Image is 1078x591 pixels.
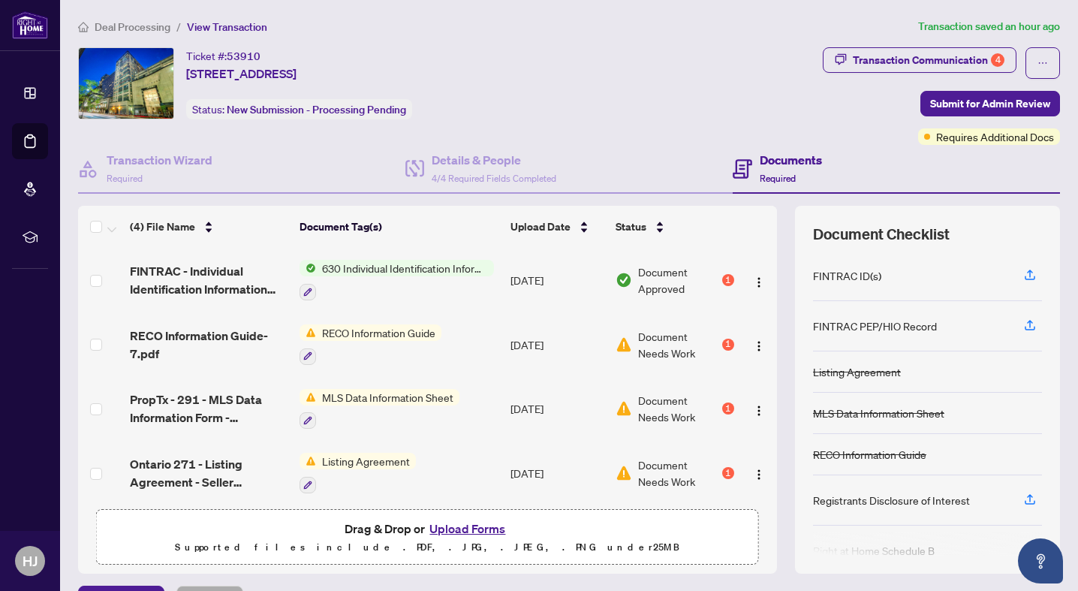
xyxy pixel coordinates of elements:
[130,327,287,363] span: RECO Information Guide-7.pdf
[936,128,1054,145] span: Requires Additional Docs
[300,324,441,365] button: Status IconRECO Information Guide
[638,264,719,297] span: Document Approved
[722,274,734,286] div: 1
[227,50,260,63] span: 53910
[616,465,632,481] img: Document Status
[753,340,765,352] img: Logo
[991,53,1004,67] div: 4
[853,48,1004,72] div: Transaction Communication
[294,206,505,248] th: Document Tag(s)
[813,405,944,421] div: MLS Data Information Sheet
[176,18,181,35] li: /
[23,550,38,571] span: HJ
[747,333,771,357] button: Logo
[345,519,510,538] span: Drag & Drop or
[753,405,765,417] img: Logo
[316,389,459,406] span: MLS Data Information Sheet
[616,336,632,353] img: Document Status
[504,312,609,377] td: [DATE]
[300,389,459,430] button: Status IconMLS Data Information Sheet
[616,219,646,235] span: Status
[722,339,734,351] div: 1
[638,457,719,490] span: Document Needs Work
[722,403,734,415] div: 1
[432,173,556,184] span: 4/4 Required Fields Completed
[79,48,173,119] img: IMG-C12410141_1.jpg
[760,151,822,169] h4: Documents
[1018,538,1063,583] button: Open asap
[130,262,287,298] span: FINTRAC - Individual Identification Information Record.pdf
[432,151,556,169] h4: Details & People
[186,99,412,119] div: Status:
[186,47,260,65] div: Ticket #:
[504,377,609,442] td: [DATE]
[95,20,170,34] span: Deal Processing
[504,441,609,505] td: [DATE]
[130,455,287,491] span: Ontario 271 - Listing Agreement - Seller Designated Representation Agreement - Authority to Offer...
[760,173,796,184] span: Required
[97,510,758,565] span: Drag & Drop orUpload FormsSupported files include .PDF, .JPG, .JPEG, .PNG under25MB
[107,151,212,169] h4: Transaction Wizard
[638,392,719,425] span: Document Needs Work
[12,11,48,39] img: logo
[504,206,609,248] th: Upload Date
[918,18,1060,35] article: Transaction saved an hour ago
[747,268,771,292] button: Logo
[107,173,143,184] span: Required
[823,47,1016,73] button: Transaction Communication4
[187,20,267,34] span: View Transaction
[747,461,771,485] button: Logo
[930,92,1050,116] span: Submit for Admin Review
[753,469,765,481] img: Logo
[130,390,287,427] span: PropTx - 291 - MLS Data Information Form - Condo_Co-op_Co-Ownership_Time Share - Sale.pdf
[300,453,416,493] button: Status IconListing Agreement
[227,103,406,116] span: New Submission - Processing Pending
[813,267,881,284] div: FINTRAC ID(s)
[747,397,771,421] button: Logo
[616,400,632,417] img: Document Status
[300,324,316,341] img: Status Icon
[813,318,937,334] div: FINTRAC PEP/HIO Record
[425,519,510,538] button: Upload Forms
[610,206,740,248] th: Status
[920,91,1060,116] button: Submit for Admin Review
[638,328,719,361] span: Document Needs Work
[78,22,89,32] span: home
[300,453,316,469] img: Status Icon
[300,389,316,406] img: Status Icon
[130,219,195,235] span: (4) File Name
[124,206,293,248] th: (4) File Name
[186,65,297,83] span: [STREET_ADDRESS]
[813,446,926,463] div: RECO Information Guide
[616,272,632,288] img: Document Status
[504,248,609,312] td: [DATE]
[316,453,416,469] span: Listing Agreement
[813,492,970,508] div: Registrants Disclosure of Interest
[316,260,494,276] span: 630 Individual Identification Information Record
[316,324,441,341] span: RECO Information Guide
[753,276,765,288] img: Logo
[813,224,950,245] span: Document Checklist
[510,219,571,235] span: Upload Date
[300,260,494,300] button: Status Icon630 Individual Identification Information Record
[300,260,316,276] img: Status Icon
[106,538,749,556] p: Supported files include .PDF, .JPG, .JPEG, .PNG under 25 MB
[722,467,734,479] div: 1
[1037,58,1048,68] span: ellipsis
[813,363,901,380] div: Listing Agreement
